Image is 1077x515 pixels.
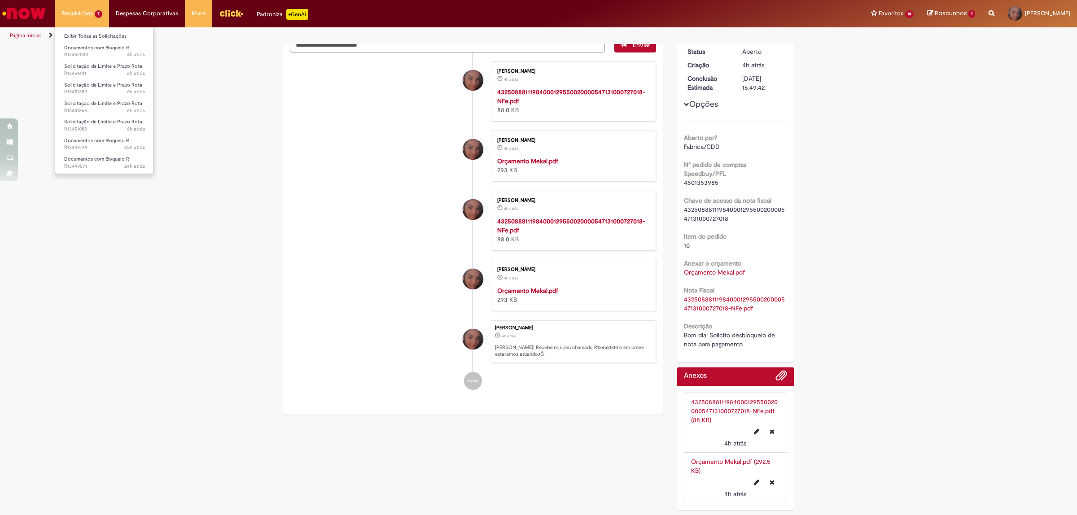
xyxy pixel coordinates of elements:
[684,295,785,312] a: Download de 43250888111984000129550020000547131000727018-NFe.pdf
[127,70,145,77] time: 27/08/2025 10:24:14
[127,126,145,132] time: 27/08/2025 09:35:22
[764,424,780,439] button: Excluir 43250888111984000129550020000547131000727018-NFe.pdf
[463,199,483,220] div: Giselle Da Silva Nunes
[497,69,647,74] div: [PERSON_NAME]
[55,117,154,134] a: Aberto R13451089 : Solicitação de Limite e Prazo Rota
[681,61,736,70] dt: Criação
[127,107,145,114] span: 6h atrás
[192,9,206,18] span: More
[684,134,717,142] b: Aberto por?
[10,32,41,39] a: Página inicial
[681,47,736,56] dt: Status
[127,88,145,95] time: 27/08/2025 10:15:53
[502,333,516,339] time: 27/08/2025 11:49:39
[775,370,787,386] button: Adicionar anexos
[124,144,145,151] time: 26/08/2025 16:55:50
[742,61,764,69] time: 27/08/2025 11:49:39
[495,344,651,358] p: [PERSON_NAME]! Recebemos seu chamado R13452030 e em breve estaremos atuando.
[497,287,558,295] a: Orçamento Mekal.pdf
[290,320,656,363] li: Giselle Da Silva Nunes
[55,27,154,174] ul: Requisições
[55,31,154,41] a: Exibir Todas as Solicitações
[504,206,518,211] time: 27/08/2025 11:49:10
[64,107,145,114] span: R13451265
[497,87,647,114] div: 88.0 KB
[497,138,647,143] div: [PERSON_NAME]
[504,146,518,151] span: 4h atrás
[61,9,93,18] span: Requisições
[127,88,145,95] span: 6h atrás
[742,74,784,92] div: [DATE] 16:49:42
[1,4,47,22] img: ServiceNow
[64,100,142,107] span: Solicitação de Limite e Prazo Rota
[504,77,518,82] time: 27/08/2025 11:49:35
[286,9,308,20] p: +GenAi
[684,331,777,348] span: Bom dia! Solicito desbloqueio de nota para pagamento.
[504,206,518,211] span: 4h atrás
[724,490,746,498] time: 27/08/2025 11:49:35
[64,63,142,70] span: Solicitação de Limite e Prazo Rota
[495,325,651,331] div: [PERSON_NAME]
[724,439,746,447] span: 4h atrás
[64,118,142,125] span: Solicitação de Limite e Prazo Rota
[55,154,154,171] a: Aberto R13449571 : Documentos com Bloqueio R
[1025,9,1070,17] span: [PERSON_NAME]
[463,329,483,349] div: Giselle Da Silva Nunes
[127,70,145,77] span: 6h atrás
[742,61,784,70] div: 27/08/2025 11:49:39
[64,126,145,133] span: R13451089
[633,41,650,49] span: Enviar
[504,275,518,281] time: 27/08/2025 11:48:59
[290,37,605,53] textarea: Digite sua mensagem aqui...
[742,47,784,56] div: Aberto
[64,70,145,77] span: R13451441
[497,217,645,234] a: 43250888111984000129550020000547131000727018-NFe.pdf
[55,43,154,60] a: Aberto R13452030 : Documentos com Bloqueio R
[497,88,645,105] a: 43250888111984000129550020000547131000727018-NFe.pdf
[497,198,647,203] div: [PERSON_NAME]
[127,51,145,58] time: 27/08/2025 11:49:40
[614,37,656,52] button: Enviar
[497,157,647,175] div: 293 KB
[749,475,765,489] button: Editar nome de arquivo Orçamento Mekal.pdf
[64,51,145,58] span: R13452030
[64,82,142,88] span: Solicitação de Limite e Prazo Rota
[64,163,145,170] span: R13449571
[684,322,712,330] b: Descrição
[127,126,145,132] span: 6h atrás
[64,44,129,51] span: Documentos com Bloqueio R
[684,241,690,249] span: 10
[879,9,903,18] span: Favoritos
[724,490,746,498] span: 4h atrás
[497,267,647,272] div: [PERSON_NAME]
[684,179,718,187] span: 4501353985
[724,439,746,447] time: 27/08/2025 11:49:35
[55,61,154,78] a: Aberto R13451441 : Solicitação de Limite e Prazo Rota
[905,10,914,18] span: 14
[55,136,154,153] a: Aberto R13449749 : Documentos com Bloqueio R
[219,6,243,20] img: click_logo_yellow_360x200.png
[684,205,785,223] span: 43250888111984000129550020000547131000727018
[95,10,102,18] span: 7
[124,144,145,151] span: 23h atrás
[504,275,518,281] span: 4h atrás
[463,139,483,160] div: Giselle Da Silva Nunes
[497,286,647,304] div: 293 KB
[64,137,129,144] span: Documentos com Bloqueio R
[497,157,558,165] a: Orçamento Mekal.pdf
[749,424,765,439] button: Editar nome de arquivo 43250888111984000129550020000547131000727018-NFe.pdf
[124,163,145,170] span: 24h atrás
[127,51,145,58] span: 4h atrás
[64,144,145,151] span: R13449749
[64,156,129,162] span: Documentos com Bloqueio R
[684,259,741,267] b: Anexar o orçamento
[257,9,308,20] div: Padroniza
[684,372,707,380] h2: Anexos
[691,458,771,475] a: Orçamento Mekal.pdf (292.5 KB)
[684,286,714,294] b: Nota Fiscal
[691,398,778,424] a: 43250888111984000129550020000547131000727018-NFe.pdf (88 KB)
